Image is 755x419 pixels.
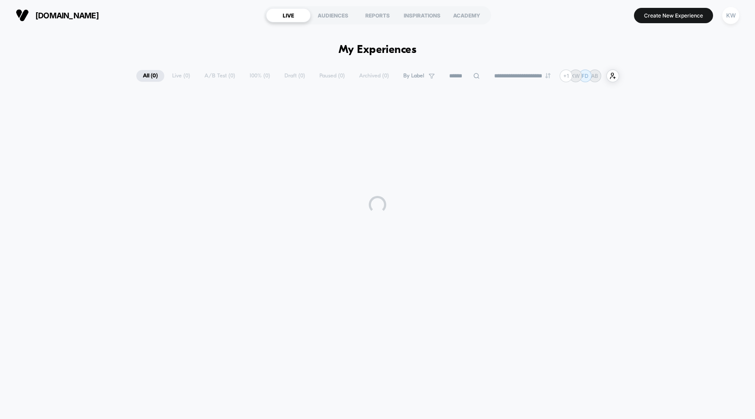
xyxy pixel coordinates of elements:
div: KW [722,7,739,24]
div: LIVE [266,8,311,22]
div: + 1 [560,70,572,82]
div: AUDIENCES [311,8,355,22]
button: KW [720,7,742,24]
button: Create New Experience [634,8,713,23]
p: FD [582,73,589,79]
div: INSPIRATIONS [400,8,444,22]
span: All ( 0 ) [136,70,164,82]
p: KW [571,73,580,79]
img: Visually logo [16,9,29,22]
img: end [545,73,551,78]
button: [DOMAIN_NAME] [13,8,101,22]
div: REPORTS [355,8,400,22]
p: AB [591,73,598,79]
div: ACADEMY [444,8,489,22]
span: [DOMAIN_NAME] [35,11,99,20]
h1: My Experiences [339,44,417,56]
span: By Label [403,73,424,79]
